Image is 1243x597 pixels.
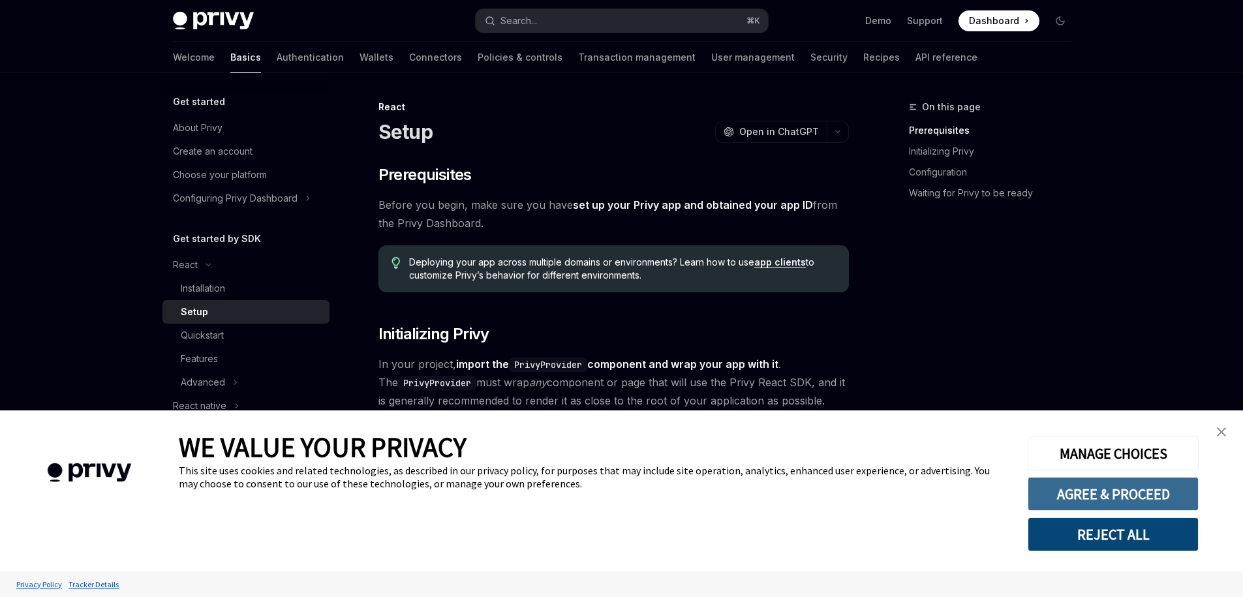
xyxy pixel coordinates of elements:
span: Prerequisites [378,164,472,185]
a: Privacy Policy [13,573,65,596]
a: Welcome [173,42,215,73]
a: User management [711,42,795,73]
h1: Setup [378,120,433,144]
div: Features [181,351,218,367]
span: Open in ChatGPT [739,125,819,138]
strong: import the component and wrap your app with it [456,358,778,371]
span: Before you begin, make sure you have from the Privy Dashboard. [378,196,849,232]
a: Security [810,42,848,73]
h5: Get started [173,94,225,110]
div: React [173,257,198,273]
a: Tracker Details [65,573,122,596]
div: React native [173,398,226,414]
button: MANAGE CHOICES [1028,436,1199,470]
div: About Privy [173,120,223,136]
button: Toggle Configuring Privy Dashboard section [162,187,330,210]
a: Connectors [409,42,462,73]
button: REJECT ALL [1028,517,1199,551]
a: Waiting for Privy to be ready [909,183,1081,204]
button: Toggle React section [162,253,330,277]
button: AGREE & PROCEED [1028,477,1199,511]
a: Features [162,347,330,371]
code: PrivyProvider [509,358,587,372]
a: Prerequisites [909,120,1081,141]
a: Configuration [909,162,1081,183]
div: This site uses cookies and related technologies, as described in our privacy policy, for purposes... [179,464,1008,490]
a: Authentication [277,42,344,73]
a: app clients [754,256,806,268]
span: Initializing Privy [378,324,489,344]
span: WE VALUE YOUR PRIVACY [179,430,467,464]
button: Toggle Advanced section [162,371,330,394]
a: Recipes [863,42,900,73]
span: Deploying your app across multiple domains or environments? Learn how to use to customize Privy’s... [409,256,835,282]
a: Quickstart [162,324,330,347]
span: ⌘ K [746,16,760,26]
a: Setup [162,300,330,324]
div: Setup [181,304,208,320]
img: close banner [1217,427,1226,436]
div: Installation [181,281,225,296]
span: In your project, . The must wrap component or page that will use the Privy React SDK, and it is g... [378,355,849,410]
a: Demo [865,14,891,27]
button: Open search [476,9,768,33]
em: any [529,376,547,389]
div: Quickstart [181,328,224,343]
div: Create an account [173,144,253,159]
svg: Tip [391,257,401,269]
img: company logo [20,444,159,501]
a: Initializing Privy [909,141,1081,162]
a: Basics [230,42,261,73]
div: Configuring Privy Dashboard [173,191,298,206]
span: Dashboard [969,14,1019,27]
div: Advanced [181,375,225,390]
div: Choose your platform [173,167,267,183]
a: Dashboard [959,10,1039,31]
a: About Privy [162,116,330,140]
code: PrivyProvider [398,376,476,390]
div: Search... [500,13,537,29]
a: Wallets [360,42,393,73]
img: dark logo [173,12,254,30]
a: Installation [162,277,330,300]
a: API reference [915,42,977,73]
h5: Get started by SDK [173,231,261,247]
a: Choose your platform [162,163,330,187]
a: Policies & controls [478,42,562,73]
div: React [378,100,849,114]
a: close banner [1208,419,1235,445]
span: On this page [922,99,981,115]
a: Transaction management [578,42,696,73]
a: Create an account [162,140,330,163]
button: Toggle dark mode [1050,10,1071,31]
button: Toggle React native section [162,394,330,418]
a: Support [907,14,943,27]
a: set up your Privy app and obtained your app ID [573,198,813,212]
button: Open in ChatGPT [715,121,827,143]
